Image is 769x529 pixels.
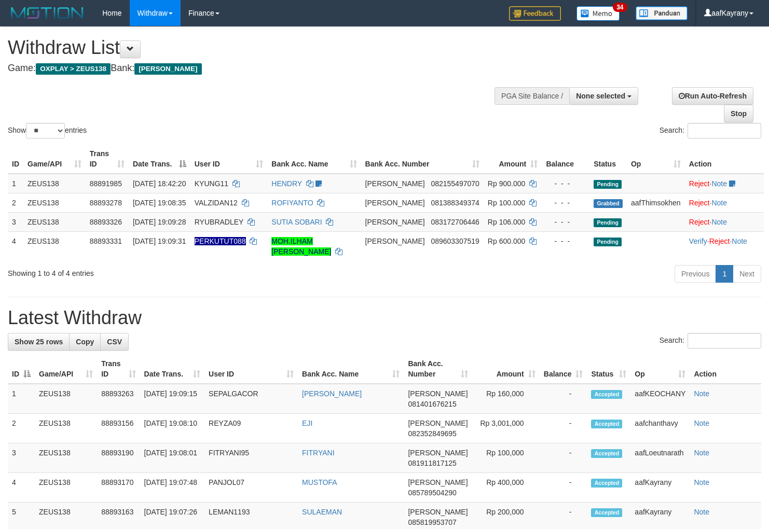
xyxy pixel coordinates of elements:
[69,333,101,351] a: Copy
[302,419,312,427] a: EJI
[724,105,753,122] a: Stop
[488,179,525,188] span: Rp 900.000
[23,144,86,174] th: Game/API: activate to sort column ascending
[23,193,86,212] td: ZEUS138
[472,443,540,473] td: Rp 100,000
[709,237,730,245] a: Reject
[8,5,87,21] img: MOTION_logo.png
[97,443,140,473] td: 88893190
[689,179,710,188] a: Reject
[408,478,468,486] span: [PERSON_NAME]
[732,237,747,245] a: Note
[495,87,569,105] div: PGA Site Balance /
[630,354,690,384] th: Op: activate to sort column ascending
[408,429,456,438] span: Copy 082352849695 to clipboard
[8,308,761,328] h1: Latest Withdraw
[35,443,97,473] td: ZEUS138
[90,199,122,207] span: 88893278
[733,265,761,283] a: Next
[302,508,342,516] a: SULAEMAN
[660,333,761,349] label: Search:
[271,237,331,256] a: MOH.ILHAM [PERSON_NAME]
[594,180,622,189] span: Pending
[8,473,35,503] td: 4
[8,443,35,473] td: 3
[8,174,23,193] td: 1
[76,338,94,346] span: Copy
[408,489,456,497] span: Copy 085789504290 to clipboard
[546,178,585,189] div: - - -
[129,144,190,174] th: Date Trans.: activate to sort column descending
[100,333,129,351] a: CSV
[302,478,337,486] a: MUSTOFA
[8,264,313,279] div: Showing 1 to 4 of 4 entries
[408,419,468,427] span: [PERSON_NAME]
[23,174,86,193] td: ZEUS138
[365,237,425,245] span: [PERSON_NAME]
[35,473,97,503] td: ZEUS138
[431,199,479,207] span: Copy 081388349374 to clipboard
[689,237,707,245] a: Verify
[694,478,709,486] a: Note
[540,414,587,443] td: -
[540,384,587,414] td: -
[408,400,456,408] span: Copy 081401676215 to clipboard
[472,473,540,503] td: Rp 400,000
[542,144,589,174] th: Balance
[204,473,298,503] td: PANJOL07
[8,333,70,351] a: Show 25 rows
[576,92,625,100] span: None selected
[195,199,238,207] span: VALZIDAN12
[689,218,710,226] a: Reject
[133,218,186,226] span: [DATE] 19:09:28
[90,237,122,245] span: 88893331
[302,449,335,457] a: FITRYANI
[488,237,525,245] span: Rp 600.000
[431,237,479,245] span: Copy 089603307519 to clipboard
[672,87,753,105] a: Run Auto-Refresh
[97,473,140,503] td: 88893170
[589,144,627,174] th: Status
[8,414,35,443] td: 2
[431,179,479,188] span: Copy 082155497070 to clipboard
[688,123,761,138] input: Search:
[140,384,204,414] td: [DATE] 19:09:15
[431,218,479,226] span: Copy 083172706446 to clipboard
[690,354,761,384] th: Action
[540,473,587,503] td: -
[711,218,727,226] a: Note
[97,384,140,414] td: 88893263
[591,390,622,399] span: Accepted
[107,338,122,346] span: CSV
[627,144,685,174] th: Op: activate to sort column ascending
[36,63,111,75] span: OXPLAY > ZEUS138
[613,3,627,12] span: 34
[488,218,525,226] span: Rp 106.000
[140,473,204,503] td: [DATE] 19:07:48
[569,87,638,105] button: None selected
[591,508,622,517] span: Accepted
[195,218,243,226] span: RYUBRADLEY
[685,231,764,261] td: · ·
[594,218,622,227] span: Pending
[576,6,620,21] img: Button%20Memo.svg
[133,179,186,188] span: [DATE] 18:42:20
[190,144,268,174] th: User ID: activate to sort column ascending
[204,354,298,384] th: User ID: activate to sort column ascending
[630,414,690,443] td: aafchanthavy
[23,231,86,261] td: ZEUS138
[271,218,322,226] a: SUTIA SOBARI
[711,199,727,207] a: Note
[8,37,502,58] h1: Withdraw List
[90,179,122,188] span: 88891985
[688,333,761,349] input: Search:
[8,144,23,174] th: ID
[134,63,201,75] span: [PERSON_NAME]
[675,265,716,283] a: Previous
[685,212,764,231] td: ·
[302,389,362,398] a: [PERSON_NAME]
[594,199,623,208] span: Grabbed
[472,384,540,414] td: Rp 160,000
[716,265,733,283] a: 1
[694,449,709,457] a: Note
